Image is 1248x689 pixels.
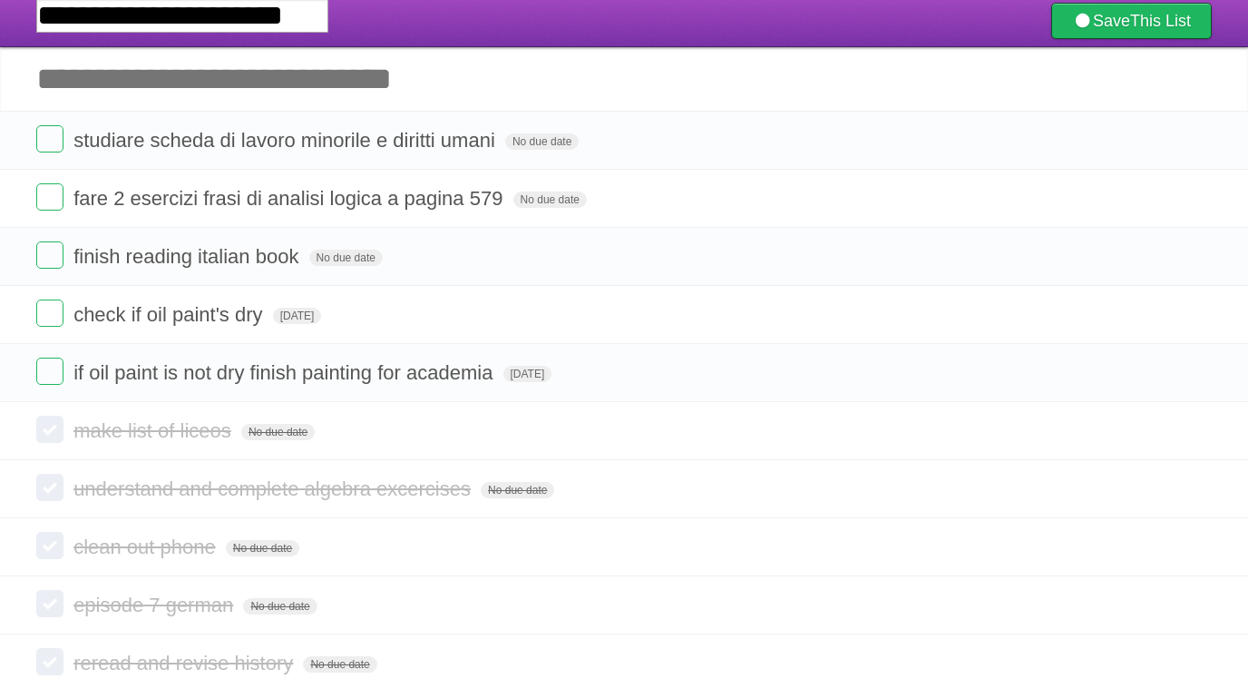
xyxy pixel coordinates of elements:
[36,241,63,269] label: Done
[73,303,267,326] span: check if oil paint's dry
[73,419,236,442] span: make list of liceos
[36,474,63,501] label: Done
[73,477,475,500] span: understand and complete algebra excercises
[503,366,552,382] span: [DATE]
[36,125,63,153] label: Done
[73,652,297,674] span: reread and revise history
[36,183,63,211] label: Done
[1051,3,1212,39] a: SaveThis List
[505,133,579,150] span: No due date
[36,300,63,327] label: Done
[36,358,63,385] label: Done
[481,482,554,498] span: No due date
[226,540,299,556] span: No due date
[73,129,500,152] span: studiare scheda di lavoro minorile e diritti umani
[243,598,317,615] span: No due date
[513,192,587,208] span: No due date
[73,187,507,210] span: fare 2 esercizi frasi di analisi logica a pagina 579
[303,656,376,673] span: No due date
[273,308,322,324] span: [DATE]
[73,361,497,384] span: if oil paint is not dry finish painting for academia
[36,532,63,559] label: Done
[73,594,238,616] span: episode 7 german
[36,416,63,443] label: Done
[36,590,63,617] label: Done
[1130,12,1191,30] b: This List
[73,245,303,268] span: finish reading italian book
[73,536,220,558] span: clean out phone
[309,250,383,266] span: No due date
[241,424,315,440] span: No due date
[36,648,63,675] label: Done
